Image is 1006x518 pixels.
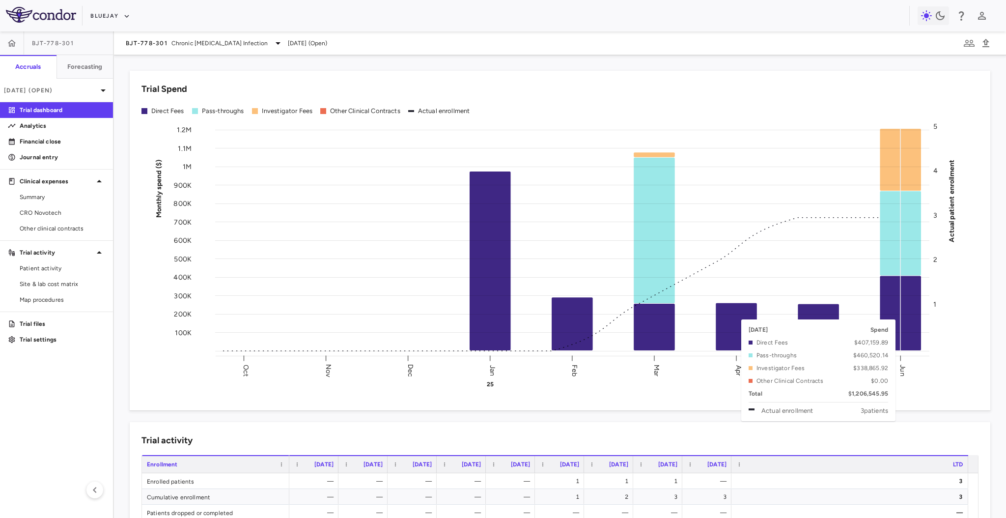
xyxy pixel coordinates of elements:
div: 3 [642,489,677,505]
p: Trial settings [20,335,105,344]
div: 1 [593,473,628,489]
tspan: 600K [174,236,192,245]
div: Cumulative enrollment [142,489,289,504]
tspan: 100K [175,328,192,337]
div: — [495,489,530,505]
text: Nov [324,364,333,377]
div: 2 [593,489,628,505]
tspan: 4 [933,167,938,175]
span: Enrollment [147,461,178,468]
h6: Accruals [15,62,41,71]
span: [DATE] [560,461,579,468]
tspan: 900K [174,181,192,189]
text: Feb [570,364,579,376]
div: Direct Fees [151,107,184,115]
text: Mar [652,364,661,376]
p: [DATE] (Open) [4,86,97,95]
div: — [495,473,530,489]
p: Trial dashboard [20,106,105,115]
div: — [347,489,383,505]
div: — [446,489,481,505]
button: Bluejay [90,8,130,24]
p: Trial files [20,319,105,328]
span: Summary [20,193,105,201]
div: 1 [642,473,677,489]
div: 3 [740,489,963,505]
span: Map procedures [20,295,105,304]
text: Dec [406,364,415,376]
tspan: 700K [174,218,192,226]
p: Trial activity [20,248,93,257]
tspan: 2 [933,256,937,264]
tspan: 1M [183,163,192,171]
div: — [691,473,727,489]
p: Clinical expenses [20,177,93,186]
tspan: 500K [174,255,192,263]
span: Patient activity [20,264,105,273]
div: — [446,473,481,489]
tspan: Actual patient enrollment [948,159,956,242]
span: [DATE] [658,461,677,468]
text: Jun [898,365,907,376]
div: 3 [691,489,727,505]
h6: Trial Spend [141,83,187,96]
div: 1 [544,473,579,489]
tspan: 3 [933,211,937,219]
span: BJT-778-301 [126,39,168,47]
h6: Forecasting [67,62,103,71]
div: — [396,489,432,505]
span: [DATE] [363,461,383,468]
span: LTD [953,461,963,468]
tspan: 800K [173,200,192,208]
div: Enrolled patients [142,473,289,489]
div: — [347,473,383,489]
tspan: 1.2M [177,126,192,134]
img: logo-full-SnFGN8VE.png [6,7,76,23]
text: May [816,364,825,377]
div: — [298,489,334,505]
text: Oct [242,364,250,376]
span: Site & lab cost matrix [20,280,105,288]
span: Chronic [MEDICAL_DATA] Infection [171,39,268,48]
text: Jan [488,365,497,375]
div: Actual enrollment [418,107,470,115]
span: [DATE] [413,461,432,468]
p: Journal entry [20,153,105,162]
text: Apr [734,365,743,375]
span: Other clinical contracts [20,224,105,233]
tspan: 300K [174,291,192,300]
div: 3 [740,473,963,489]
span: [DATE] [609,461,628,468]
div: Pass-throughs [202,107,244,115]
text: 25 [487,381,494,388]
h6: Trial activity [141,434,193,447]
tspan: 5 [933,122,937,131]
span: [DATE] (Open) [288,39,328,48]
tspan: Monthly spend ($) [155,159,163,218]
div: — [396,473,432,489]
tspan: 400K [173,273,192,282]
p: Financial close [20,137,105,146]
tspan: 1 [933,300,936,308]
div: Other Clinical Contracts [330,107,400,115]
span: CRO Novotech [20,208,105,217]
span: [DATE] [462,461,481,468]
div: — [298,473,334,489]
div: Investigator Fees [262,107,313,115]
span: [DATE] [707,461,727,468]
span: [DATE] [314,461,334,468]
p: Analytics [20,121,105,130]
div: 1 [544,489,579,505]
span: [DATE] [511,461,530,468]
span: BJT-778-301 [32,39,74,47]
tspan: 200K [174,310,192,318]
tspan: 1.1M [178,144,192,152]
